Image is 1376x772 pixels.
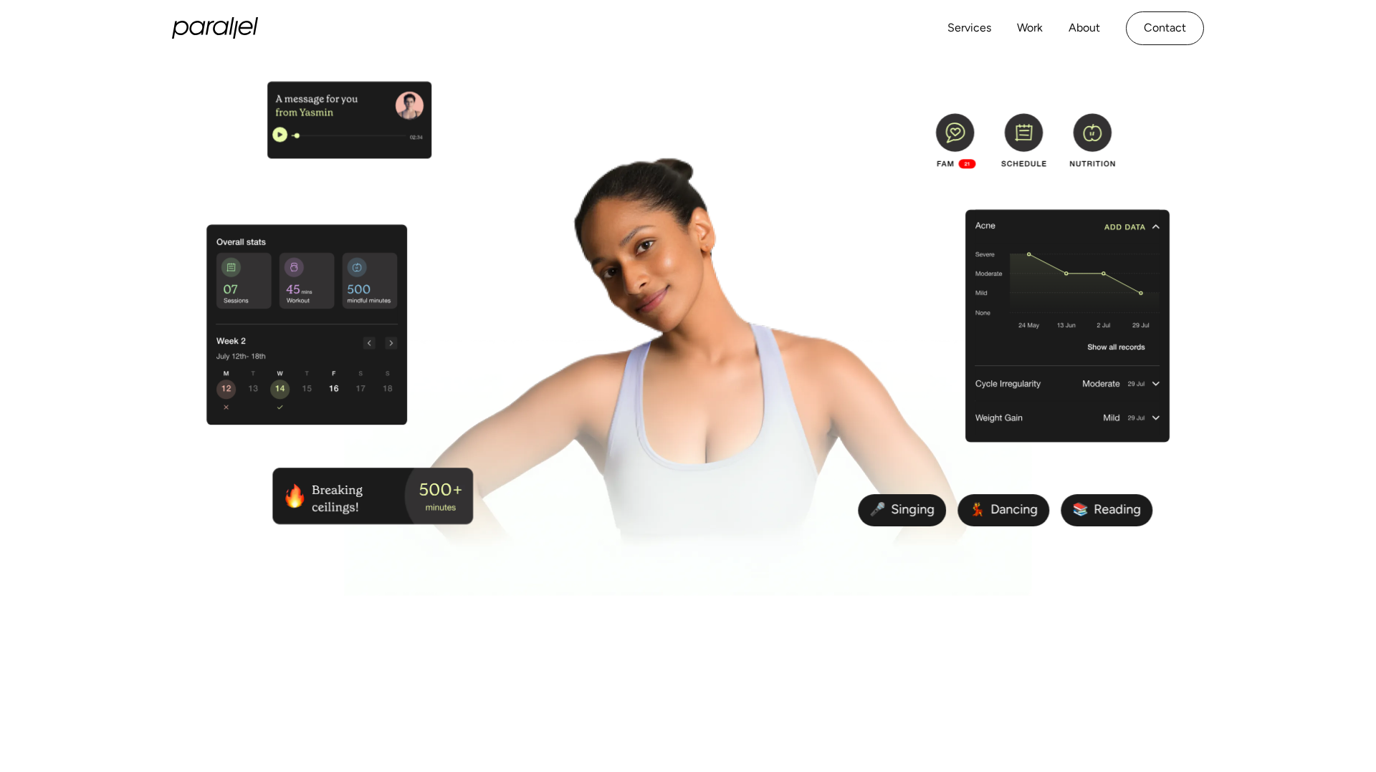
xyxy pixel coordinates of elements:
div: 🎤 [869,500,885,519]
div: 💃 [969,500,985,519]
a: About [1069,18,1100,39]
a: home [172,17,258,39]
div: Reading [1094,500,1141,519]
a: Work [1017,18,1043,39]
a: Services [947,18,991,39]
div: Singing [891,500,935,519]
div: 📚 [1072,500,1088,519]
div: Dancing [990,500,1038,519]
a: Contact [1126,11,1204,45]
